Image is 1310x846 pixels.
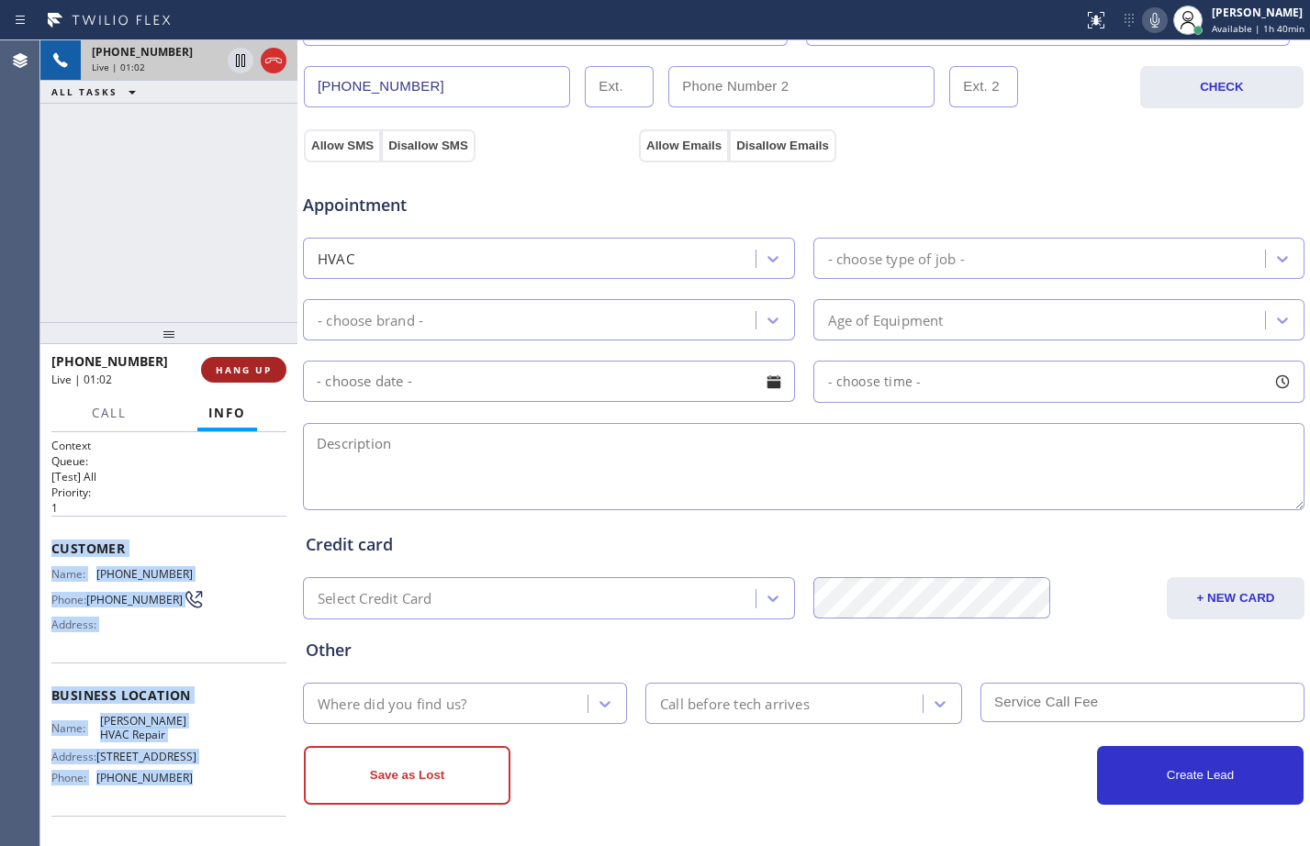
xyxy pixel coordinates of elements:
[92,405,127,421] span: Call
[828,248,965,269] div: - choose type of job -
[639,129,729,162] button: Allow Emails
[304,129,381,162] button: Allow SMS
[828,309,944,330] div: Age of Equipment
[980,683,1304,722] input: Service Call Fee
[303,361,795,402] input: - choose date -
[51,540,286,557] span: Customer
[261,48,286,73] button: Hang up
[51,721,100,735] span: Name:
[197,395,257,431] button: Info
[96,567,193,581] span: [PHONE_NUMBER]
[51,771,96,785] span: Phone:
[306,532,1302,557] div: Credit card
[228,48,253,73] button: Hold Customer
[318,693,466,714] div: Where did you find us?
[51,85,118,98] span: ALL TASKS
[585,66,654,107] input: Ext.
[318,309,423,330] div: - choose brand -
[729,129,836,162] button: Disallow Emails
[668,66,935,107] input: Phone Number 2
[1142,7,1168,33] button: Mute
[201,357,286,383] button: HANG UP
[304,746,510,805] button: Save as Lost
[949,66,1018,107] input: Ext. 2
[208,405,246,421] span: Info
[51,618,100,631] span: Address:
[1097,746,1304,805] button: Create Lead
[81,395,138,431] button: Call
[51,567,96,581] span: Name:
[51,500,286,516] p: 1
[1212,5,1304,20] div: [PERSON_NAME]
[216,363,272,376] span: HANG UP
[51,593,86,607] span: Phone:
[306,638,1302,662] div: Other
[51,453,286,469] h2: Queue:
[100,714,192,742] span: [PERSON_NAME] HVAC Repair
[381,129,476,162] button: Disallow SMS
[92,44,193,60] span: [PHONE_NUMBER]
[51,372,112,387] span: Live | 01:02
[86,593,183,607] span: [PHONE_NUMBER]
[1212,22,1304,35] span: Available | 1h 40min
[51,750,96,763] span: Address:
[660,693,810,714] div: Call before tech arrives
[92,61,145,73] span: Live | 01:02
[51,686,286,704] span: Business location
[51,438,286,453] h1: Context
[318,248,354,269] div: HVAC
[318,588,432,609] div: Select Credit Card
[304,66,570,107] input: Phone Number
[40,81,154,103] button: ALL TASKS
[51,469,286,484] p: [Test] All
[1167,577,1304,619] button: + NEW CARD
[1140,66,1304,108] button: CHECK
[51,352,168,370] span: [PHONE_NUMBER]
[828,373,922,390] span: - choose time -
[51,484,286,500] h2: Priority:
[96,771,193,785] span: [PHONE_NUMBER]
[96,750,196,763] span: [STREET_ADDRESS]
[303,193,634,217] span: Appointment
